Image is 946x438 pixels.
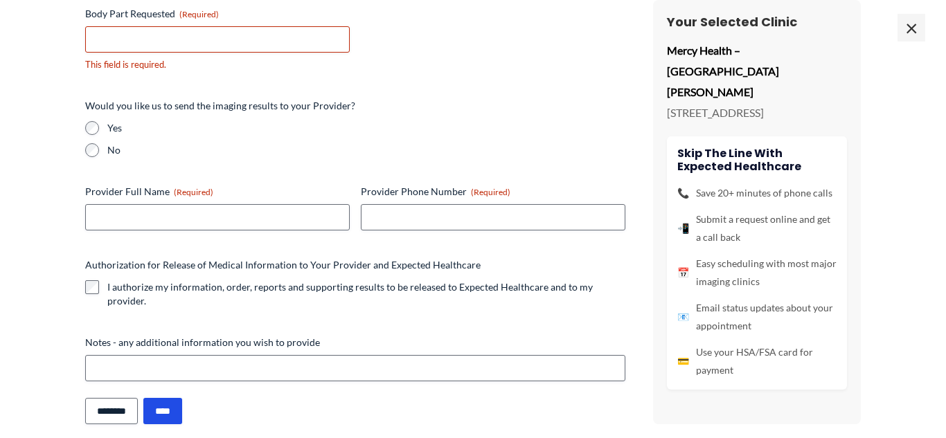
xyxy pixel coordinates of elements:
li: Save 20+ minutes of phone calls [677,184,837,202]
h3: Your Selected Clinic [667,14,847,30]
legend: Would you like us to send the imaging results to your Provider? [85,99,355,113]
span: × [898,14,925,42]
label: Provider Full Name [85,185,350,199]
li: Easy scheduling with most major imaging clinics [677,255,837,291]
span: 📲 [677,219,689,237]
label: Notes - any additional information you wish to provide [85,336,625,349]
span: 📅 [677,264,689,282]
li: Email status updates about your appointment [677,299,837,335]
div: This field is required. [85,58,350,71]
li: Use your HSA/FSA card for payment [677,343,837,379]
label: Provider Phone Number [361,185,625,199]
p: [STREET_ADDRESS] [667,102,847,123]
span: 📞 [677,184,689,202]
span: (Required) [179,9,219,19]
span: (Required) [174,187,213,197]
label: Yes [107,121,625,135]
label: Body Part Requested [85,7,350,21]
p: Mercy Health – [GEOGRAPHIC_DATA][PERSON_NAME] [667,41,847,102]
span: 💳 [677,352,689,370]
label: I authorize my information, order, reports and supporting results to be released to Expected Heal... [107,280,625,308]
legend: Authorization for Release of Medical Information to Your Provider and Expected Healthcare [85,258,481,272]
span: (Required) [471,187,510,197]
label: No [107,143,625,157]
span: 📧 [677,308,689,326]
h4: Skip the line with Expected Healthcare [677,147,837,174]
li: Submit a request online and get a call back [677,210,837,246]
